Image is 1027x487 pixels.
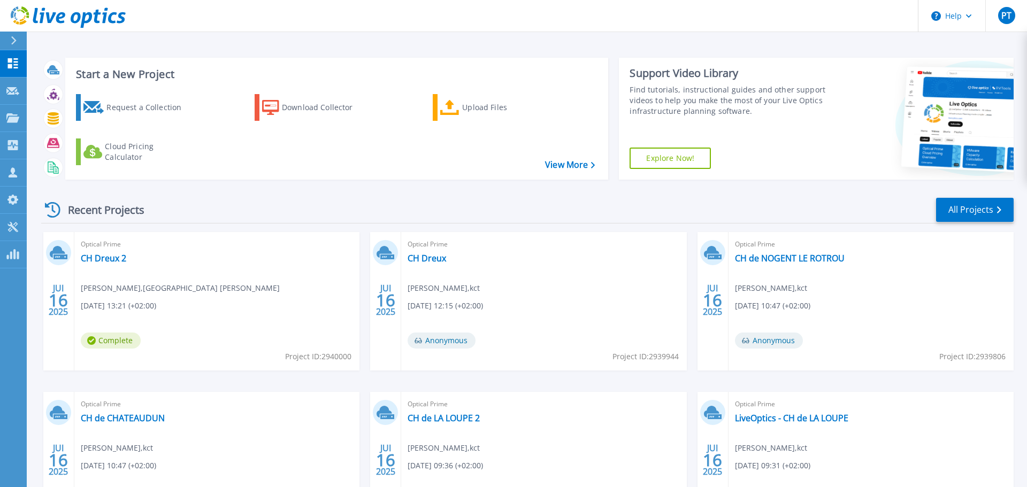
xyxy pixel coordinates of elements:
[282,97,367,118] div: Download Collector
[612,351,679,362] span: Project ID: 2939944
[81,413,165,423] a: CH de CHATEAUDUN
[106,97,192,118] div: Request a Collection
[49,455,68,465] span: 16
[408,282,480,294] span: [PERSON_NAME] , kct
[735,238,1007,250] span: Optical Prime
[703,455,722,465] span: 16
[735,282,807,294] span: [PERSON_NAME] , kct
[81,238,353,250] span: Optical Prime
[375,440,396,480] div: JUI 2025
[545,160,595,170] a: View More
[408,442,480,454] span: [PERSON_NAME] , kct
[462,97,548,118] div: Upload Files
[433,94,552,121] a: Upload Files
[76,68,595,80] h3: Start a New Project
[735,300,810,312] span: [DATE] 10:47 (+02:00)
[939,351,1006,362] span: Project ID: 2939806
[285,351,351,362] span: Project ID: 2940000
[76,94,195,121] a: Request a Collection
[1001,11,1011,20] span: PT
[702,281,723,320] div: JUI 2025
[255,94,374,121] a: Download Collector
[375,281,396,320] div: JUI 2025
[76,138,195,165] a: Cloud Pricing Calculator
[81,333,141,349] span: Complete
[105,141,190,163] div: Cloud Pricing Calculator
[408,300,483,312] span: [DATE] 12:15 (+02:00)
[376,296,395,305] span: 16
[81,253,126,264] a: CH Dreux 2
[48,281,68,320] div: JUI 2025
[702,440,723,480] div: JUI 2025
[703,296,722,305] span: 16
[408,253,446,264] a: CH Dreux
[630,66,831,80] div: Support Video Library
[936,198,1014,222] a: All Projects
[81,460,156,471] span: [DATE] 10:47 (+02:00)
[735,333,803,349] span: Anonymous
[735,398,1007,410] span: Optical Prime
[41,197,159,223] div: Recent Projects
[376,455,395,465] span: 16
[735,442,807,454] span: [PERSON_NAME] , kct
[81,282,280,294] span: [PERSON_NAME] , [GEOGRAPHIC_DATA] [PERSON_NAME]
[81,398,353,410] span: Optical Prime
[408,413,480,423] a: CH de LA LOUPE 2
[408,460,483,471] span: [DATE] 09:36 (+02:00)
[81,442,153,454] span: [PERSON_NAME] , kct
[735,460,810,471] span: [DATE] 09:31 (+02:00)
[735,413,848,423] a: LiveOptics - CH de LA LOUPE
[48,440,68,480] div: JUI 2025
[630,148,711,169] a: Explore Now!
[81,300,156,312] span: [DATE] 13:21 (+02:00)
[630,84,831,117] div: Find tutorials, instructional guides and other support videos to help you make the most of your L...
[735,253,845,264] a: CH de NOGENT LE ROTROU
[408,333,476,349] span: Anonymous
[49,296,68,305] span: 16
[408,238,680,250] span: Optical Prime
[408,398,680,410] span: Optical Prime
